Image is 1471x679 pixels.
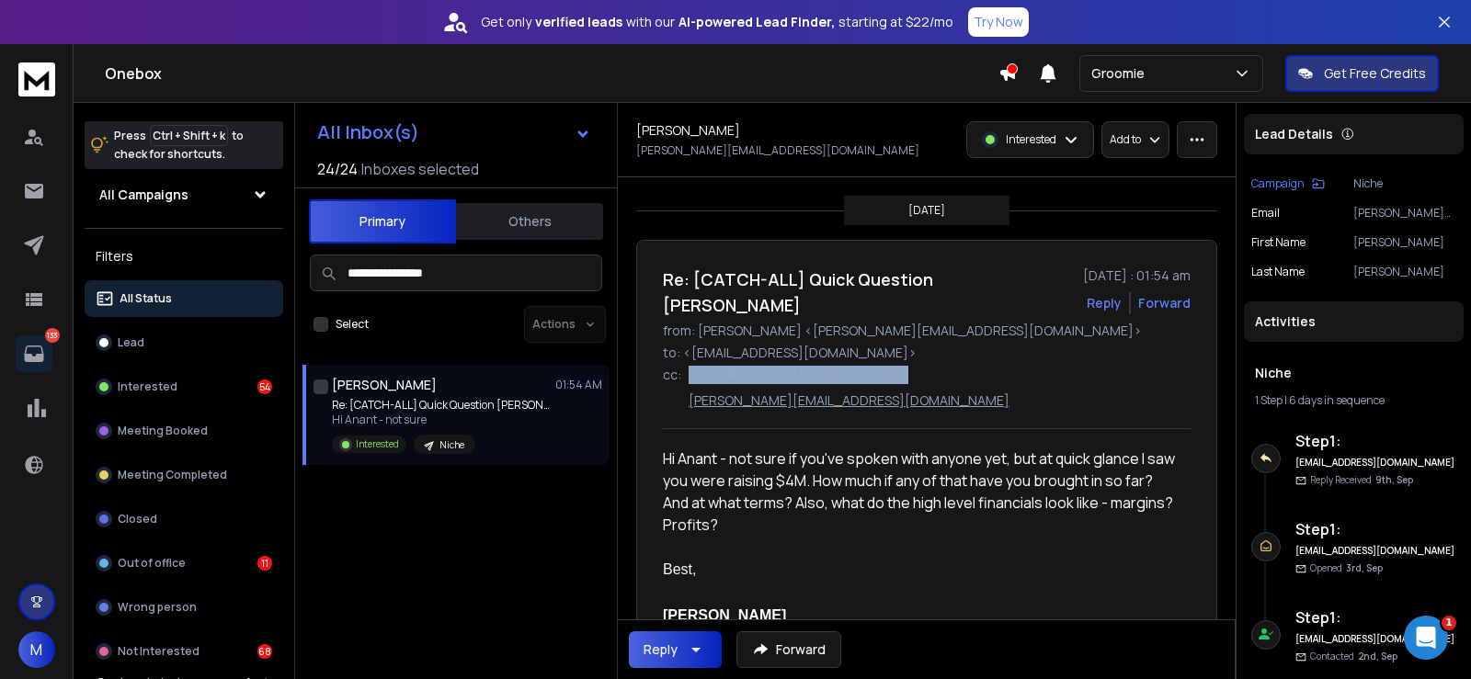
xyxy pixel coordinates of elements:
button: M [18,631,55,668]
p: Try Now [974,13,1023,31]
button: Meeting Completed [85,457,283,493]
p: Opened [1310,561,1383,575]
p: Last Name [1251,265,1305,279]
p: Get Free Credits [1324,64,1426,83]
p: [PERSON_NAME] [1353,235,1456,250]
button: Others [456,201,603,242]
button: Interested54 [85,368,283,405]
p: from: [PERSON_NAME] <[PERSON_NAME][EMAIL_ADDRESS][DOMAIN_NAME]> [663,322,1191,340]
h1: Niche [1255,364,1453,382]
p: Niche [1353,176,1456,191]
img: logo [18,62,55,96]
p: Email [1251,206,1280,221]
p: [DATE] [908,203,945,218]
p: Get only with our starting at $22/mo [481,13,953,31]
div: Reply [644,640,678,659]
p: First Name [1251,235,1306,250]
button: All Campaigns [85,176,283,213]
iframe: Intercom live chat [1404,616,1448,660]
div: 68 [257,644,272,659]
p: Lead Details [1255,125,1333,143]
h6: Step 1 : [1295,606,1456,628]
p: Press to check for shortcuts. [114,127,244,164]
div: Forward [1138,294,1191,312]
div: 11 [257,556,272,571]
span: 9th, Sep [1375,473,1413,486]
div: Activities [1244,301,1464,342]
div: 54 [257,379,272,394]
p: [DATE] : 01:54 am [1083,266,1191,285]
h3: Filters [85,243,283,269]
button: Not Interested68 [85,633,283,670]
p: [PERSON_NAME][EMAIL_ADDRESS][DOMAIN_NAME] [636,143,919,158]
label: Select [336,317,369,332]
h6: Step 1 : [1295,430,1456,452]
h1: [PERSON_NAME] [332,376,437,394]
button: Reply [629,631,722,668]
p: to: <[EMAIL_ADDRESS][DOMAIN_NAME]> [663,344,1191,362]
button: Campaign [1251,176,1325,191]
div: Hi Anant - not sure if you've spoken with anyone yet, but at quick glance I saw you were raising ... [663,447,1176,536]
p: Re: [CATCH-ALL] Quick Question [PERSON_NAME] [332,398,553,413]
h1: All Inbox(s) [317,123,419,141]
p: Not Interested [118,644,200,659]
h6: [EMAIL_ADDRESS][DOMAIN_NAME] [1295,456,1456,470]
p: Meeting Completed [118,468,227,482]
button: Forward [736,631,841,668]
span: 2nd, Sep [1358,650,1397,662]
p: All Status [120,291,172,306]
button: Closed [85,501,283,538]
button: All Status [85,280,283,317]
span: 1 [1442,616,1456,630]
button: Wrong person [85,589,283,626]
button: Lead [85,324,283,361]
strong: verified leads [535,13,622,31]
span: Ctrl + Shift + k [150,125,228,146]
p: Add to [1110,132,1141,147]
p: Hi Anant - not sure [332,413,553,427]
p: Reply Received [1310,473,1413,487]
h1: Onebox [105,62,998,85]
p: Niche [439,438,464,452]
p: Out of office [118,556,186,571]
p: Campaign [1251,176,1305,191]
button: Try Now [968,7,1029,37]
p: Closed [118,512,157,526]
button: All Inbox(s) [302,114,606,151]
strong: AI-powered Lead Finder, [678,13,835,31]
p: Interested [1006,132,1056,147]
h1: [PERSON_NAME] [636,121,740,140]
div: | [1255,393,1453,408]
p: [PERSON_NAME][EMAIL_ADDRESS][PERSON_NAME][DOMAIN_NAME] [1353,206,1456,221]
span: 24 / 24 [317,158,358,180]
h3: Inboxes selected [361,158,479,180]
p: Wrong person [118,600,197,615]
font: Best, [663,561,696,577]
span: 6 days in sequence [1289,392,1385,408]
p: Interested [356,437,399,451]
p: 01:54 AM [555,378,602,392]
h6: [EMAIL_ADDRESS][DOMAIN_NAME] [1295,544,1456,558]
p: Lead [118,335,144,350]
p: Interested [118,379,177,394]
button: Out of office11 [85,545,283,582]
h6: [EMAIL_ADDRESS][DOMAIN_NAME] [1295,632,1456,646]
span: 1 Step [1255,392,1283,408]
button: Primary [309,199,456,243]
p: 133 [45,328,60,343]
p: [EMAIL_ADDRESS][DOMAIN_NAME] [689,366,906,384]
span: 3rd, Sep [1346,561,1383,574]
a: 133 [16,335,52,372]
p: Contacted [1310,650,1397,663]
h6: Step 1 : [1295,518,1456,540]
h1: All Campaigns [99,186,188,204]
h1: Re: [CATCH-ALL] Quick Question [PERSON_NAME] [663,266,1072,318]
p: Meeting Booked [118,424,208,438]
p: cc: [663,366,681,410]
p: [PERSON_NAME][EMAIL_ADDRESS][DOMAIN_NAME] [689,391,1009,410]
button: Meeting Booked [85,413,283,449]
b: [PERSON_NAME] [663,607,786,623]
